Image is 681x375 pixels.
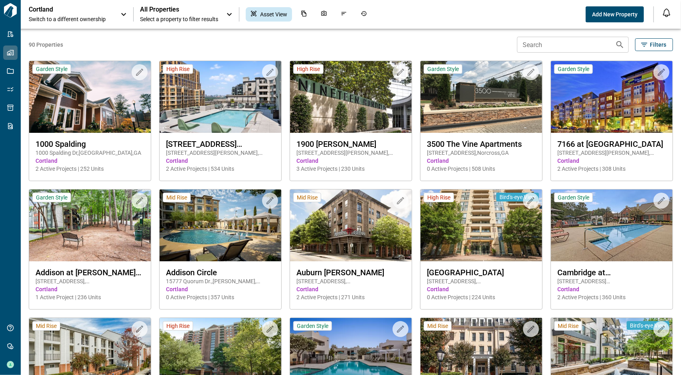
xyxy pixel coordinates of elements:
[316,7,332,22] div: Photos
[420,189,542,261] img: property-asset
[296,7,312,22] div: Documents
[296,285,405,293] span: Cortland
[297,194,318,201] span: Mid Rise
[36,165,144,173] span: 2 Active Projects | 252 Units
[630,322,666,329] span: Bird's-eye View
[557,149,666,157] span: [STREET_ADDRESS][PERSON_NAME] , [GEOGRAPHIC_DATA] , CO
[166,268,275,277] span: Addison Circle
[290,61,412,133] img: property-asset
[427,293,536,301] span: 0 Active Projects | 224 Units
[36,149,144,157] span: 1000 Spalding Dr , [GEOGRAPHIC_DATA] , GA
[166,149,275,157] span: [STREET_ADDRESS][PERSON_NAME] , [GEOGRAPHIC_DATA] , VA
[557,139,666,149] span: 7166 at [GEOGRAPHIC_DATA]
[296,165,405,173] span: 3 Active Projects | 230 Units
[36,194,67,201] span: Garden Style
[166,139,275,149] span: [STREET_ADDRESS][PERSON_NAME]
[557,285,666,293] span: Cortland
[557,157,666,165] span: Cortland
[557,293,666,301] span: 2 Active Projects | 360 Units
[260,10,287,18] span: Asset View
[427,277,536,285] span: [STREET_ADDRESS] , [GEOGRAPHIC_DATA] , VA
[166,165,275,173] span: 2 Active Projects | 534 Units
[592,10,638,18] span: Add New Property
[296,293,405,301] span: 2 Active Projects | 271 Units
[166,157,275,165] span: Cortland
[558,65,589,73] span: Garden Style
[296,139,405,149] span: 1900 [PERSON_NAME]
[558,322,578,330] span: Mid Rise
[296,149,405,157] span: [STREET_ADDRESS][PERSON_NAME] , [GEOGRAPHIC_DATA] , [GEOGRAPHIC_DATA]
[166,285,275,293] span: Cortland
[297,322,328,330] span: Garden Style
[36,277,144,285] span: [STREET_ADDRESS] , [GEOGRAPHIC_DATA] , GA
[29,61,151,133] img: property-asset
[586,6,644,22] button: Add New Property
[29,41,514,49] span: 90 Properties
[660,6,673,19] button: Open notification feed
[166,293,275,301] span: 0 Active Projects | 357 Units
[290,189,412,261] img: property-asset
[551,189,673,261] img: property-asset
[420,61,542,133] img: property-asset
[29,189,151,261] img: property-asset
[36,322,57,330] span: Mid Rise
[557,277,666,285] span: [STREET_ADDRESS][PERSON_NAME] , Antioch , TN
[427,268,536,277] span: [GEOGRAPHIC_DATA]
[650,41,666,49] span: Filters
[427,194,450,201] span: High Rise
[427,165,536,173] span: 0 Active Projects | 508 Units
[427,285,536,293] span: Cortland
[160,61,281,133] img: property-asset
[36,157,144,165] span: Cortland
[36,285,144,293] span: Cortland
[427,139,536,149] span: 3500 The Vine Apartments
[427,65,459,73] span: Garden Style
[557,165,666,173] span: 2 Active Projects | 308 Units
[427,149,536,157] span: [STREET_ADDRESS] , Norcross , GA
[612,37,628,53] button: Search properties
[29,15,113,23] span: Switch to a different ownership
[356,7,372,22] div: Job History
[166,194,187,201] span: Mid Rise
[296,268,405,277] span: Auburn [PERSON_NAME]
[36,65,67,73] span: Garden Style
[36,268,144,277] span: Addison at [PERSON_NAME][GEOGRAPHIC_DATA]
[166,277,275,285] span: 15777 Quorum Dr. , [PERSON_NAME] , [GEOGRAPHIC_DATA]
[29,6,101,14] p: Cortland
[635,38,673,51] button: Filters
[297,65,320,73] span: High Rise
[336,7,352,22] div: Issues & Info
[499,193,536,201] span: Bird's-eye View
[36,293,144,301] span: 1 Active Project | 236 Units
[160,189,281,261] img: property-asset
[140,15,218,23] span: Select a property to filter results
[427,322,448,330] span: Mid Rise
[427,157,536,165] span: Cortland
[296,277,405,285] span: [STREET_ADDRESS] , [GEOGRAPHIC_DATA] , GA
[246,7,292,22] div: Asset View
[557,268,666,277] span: Cambridge at [GEOGRAPHIC_DATA]
[140,6,218,14] span: All Properties
[558,194,589,201] span: Garden Style
[166,65,189,73] span: High Rise
[551,61,673,133] img: property-asset
[36,139,144,149] span: 1000 Spalding
[166,322,189,330] span: High Rise
[296,157,405,165] span: Cortland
